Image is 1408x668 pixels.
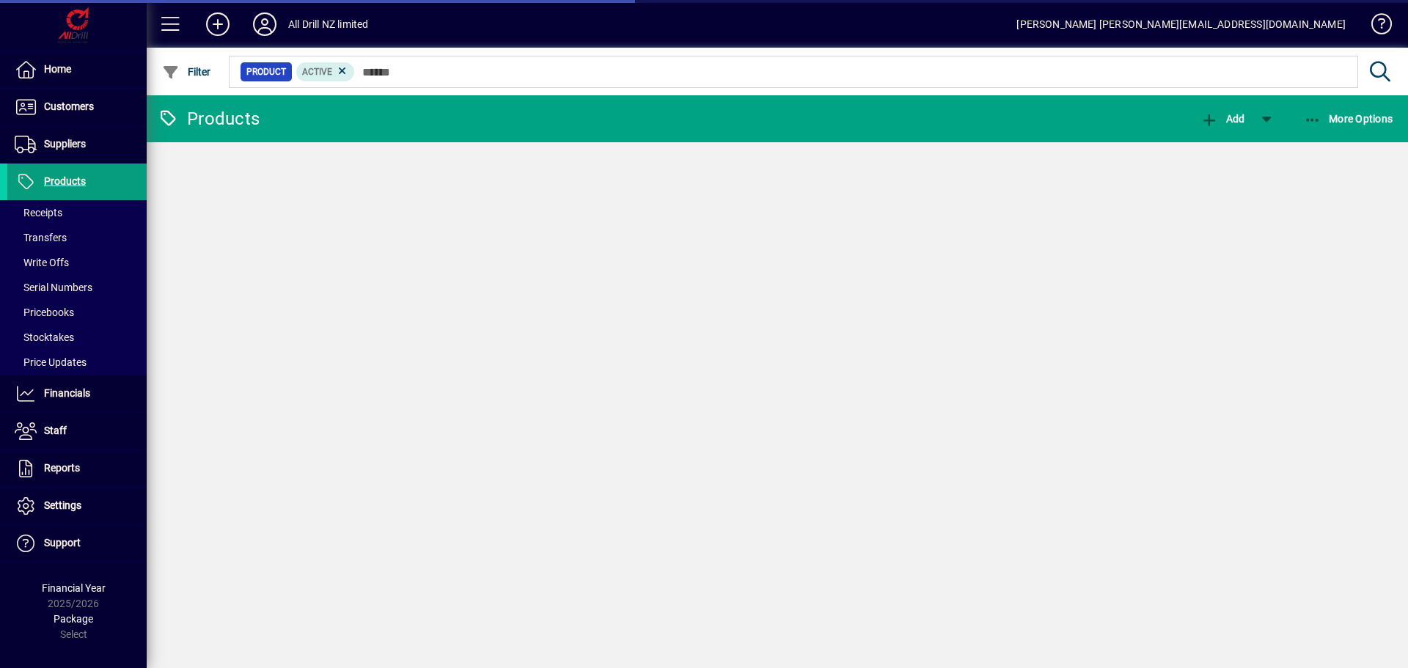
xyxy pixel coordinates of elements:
[7,250,147,275] a: Write Offs
[7,325,147,350] a: Stocktakes
[44,499,81,511] span: Settings
[1200,113,1244,125] span: Add
[1300,106,1397,132] button: More Options
[44,387,90,399] span: Financials
[158,59,215,85] button: Filter
[15,232,67,243] span: Transfers
[7,450,147,487] a: Reports
[7,89,147,125] a: Customers
[44,462,80,474] span: Reports
[7,200,147,225] a: Receipts
[7,525,147,562] a: Support
[42,582,106,594] span: Financial Year
[15,356,87,368] span: Price Updates
[7,488,147,524] a: Settings
[194,11,241,37] button: Add
[15,207,62,219] span: Receipts
[15,307,74,318] span: Pricebooks
[44,63,71,75] span: Home
[7,225,147,250] a: Transfers
[7,300,147,325] a: Pricebooks
[1197,106,1248,132] button: Add
[44,175,86,187] span: Products
[15,257,69,268] span: Write Offs
[1360,3,1390,51] a: Knowledge Base
[158,107,260,131] div: Products
[44,138,86,150] span: Suppliers
[1016,12,1346,36] div: [PERSON_NAME] [PERSON_NAME][EMAIL_ADDRESS][DOMAIN_NAME]
[7,375,147,412] a: Financials
[288,12,369,36] div: All Drill NZ limited
[7,126,147,163] a: Suppliers
[7,275,147,300] a: Serial Numbers
[162,66,211,78] span: Filter
[44,425,67,436] span: Staff
[54,613,93,625] span: Package
[246,65,286,79] span: Product
[302,67,332,77] span: Active
[1304,113,1393,125] span: More Options
[44,537,81,548] span: Support
[296,62,355,81] mat-chip: Activation Status: Active
[44,100,94,112] span: Customers
[7,350,147,375] a: Price Updates
[7,413,147,449] a: Staff
[15,282,92,293] span: Serial Numbers
[15,331,74,343] span: Stocktakes
[241,11,288,37] button: Profile
[7,51,147,88] a: Home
